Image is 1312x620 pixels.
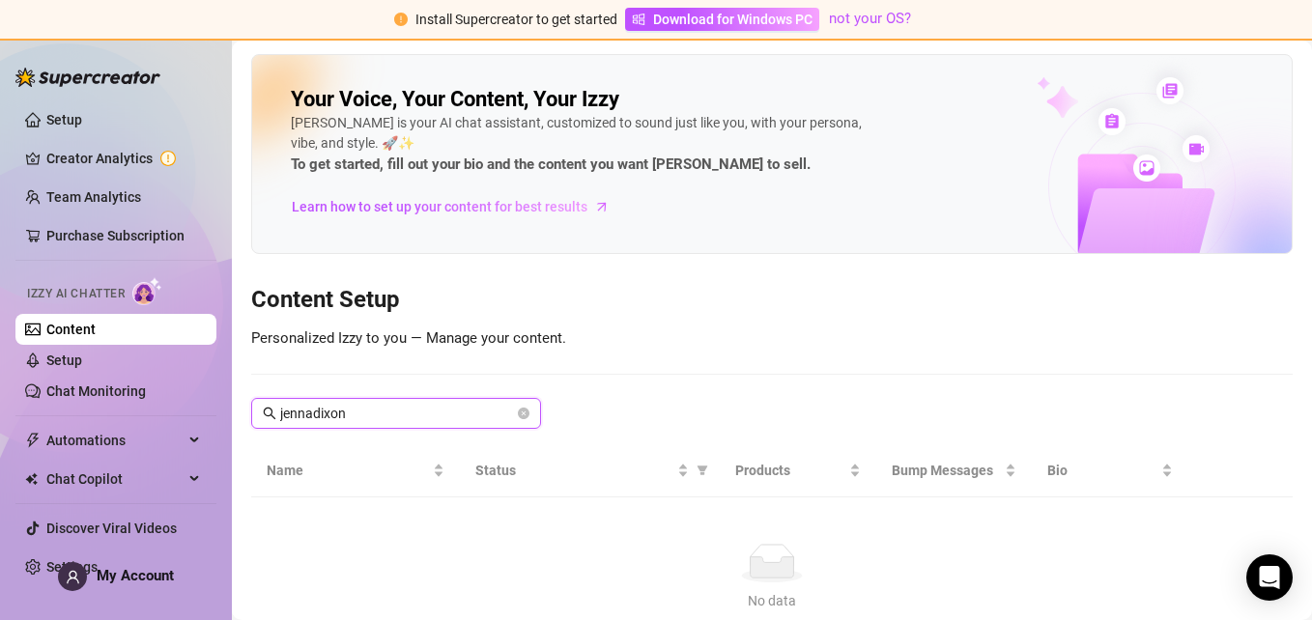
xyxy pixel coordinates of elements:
[992,56,1292,253] img: ai-chatter-content-library-cLFOSyPT.png
[46,112,82,127] a: Setup
[267,460,429,481] span: Name
[46,383,146,399] a: Chat Monitoring
[720,444,876,497] th: Products
[1032,444,1188,497] th: Bio
[15,68,160,87] img: logo-BBDzfeDw.svg
[97,567,174,584] span: My Account
[46,228,185,243] a: Purchase Subscription
[251,329,566,347] span: Personalized Izzy to you — Manage your content.
[394,13,408,26] span: exclamation-circle
[25,472,38,486] img: Chat Copilot
[697,465,708,476] span: filter
[291,155,811,173] strong: To get started, fill out your bio and the content you want [PERSON_NAME] to sell.
[625,8,819,31] a: Download for Windows PC
[291,191,624,222] a: Learn how to set up your content for best results
[263,407,276,420] span: search
[66,570,80,584] span: user
[46,464,184,494] span: Chat Copilot
[518,408,529,419] button: close-circle
[475,460,674,481] span: Status
[46,322,96,337] a: Content
[653,9,813,30] span: Download for Windows PC
[132,277,162,305] img: AI Chatter
[274,590,1269,611] div: No data
[46,559,98,575] a: Settings
[46,425,184,456] span: Automations
[415,12,617,27] span: Install Supercreator to get started
[291,86,619,113] h2: Your Voice, Your Content, Your Izzy
[1246,554,1293,601] div: Open Intercom Messenger
[46,143,201,174] a: Creator Analytics exclamation-circle
[280,403,514,424] input: Search account
[892,460,1002,481] span: Bump Messages
[251,285,1293,316] h3: Content Setup
[1047,460,1157,481] span: Bio
[632,13,645,26] span: windows
[27,285,125,303] span: Izzy AI Chatter
[829,10,911,27] a: not your OS?
[46,189,141,205] a: Team Analytics
[592,197,612,216] span: arrow-right
[291,113,870,177] div: [PERSON_NAME] is your AI chat assistant, customized to sound just like you, with your persona, vi...
[292,196,587,217] span: Learn how to set up your content for best results
[25,433,41,448] span: thunderbolt
[46,521,177,536] a: Discover Viral Videos
[460,444,721,497] th: Status
[251,444,460,497] th: Name
[46,352,82,368] a: Setup
[876,444,1033,497] th: Bump Messages
[693,456,712,485] span: filter
[735,460,845,481] span: Products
